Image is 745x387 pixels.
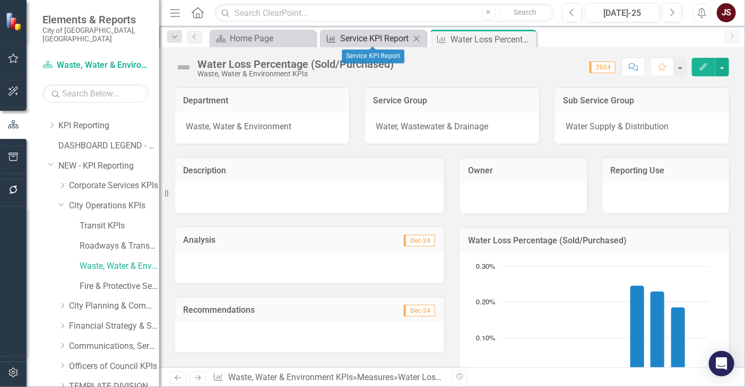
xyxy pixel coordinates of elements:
text: 0.20% [476,299,495,306]
span: Waste, Water & Environment [186,121,291,131]
path: 2022, 0.2462. Actual. [630,285,645,374]
span: Search [514,8,536,16]
a: Transit KPIs [80,220,159,232]
span: Dec-24 [404,305,435,316]
small: City of [GEOGRAPHIC_DATA], [GEOGRAPHIC_DATA] [42,26,149,43]
text: 0.10% [476,335,495,342]
span: 2024 [590,61,616,73]
div: Water Loss Percentage (Sold/Purchased) [398,372,552,382]
div: Service KPI Report [342,50,404,64]
img: Not Defined [175,59,192,76]
span: Water Supply & Distribution [566,121,669,131]
h3: Reporting Use [611,166,722,175]
a: Waste, Water & Environment KPIs [228,372,353,382]
a: Service KPI Report [323,32,410,45]
span: Elements & Reports [42,13,149,26]
div: Service KPI Report [340,32,410,45]
div: [DATE]-25 [589,7,656,20]
a: Roadways & Transportation KPIs [80,240,159,252]
h3: Description [183,166,436,175]
div: Home Page [230,32,313,45]
button: Search [499,5,552,20]
h3: Recommendations [183,305,358,315]
a: Communications, Service [PERSON_NAME] & Tourism KPIs [69,340,159,353]
h3: Analysis [183,235,310,245]
h3: Service Group [373,96,531,105]
a: KPI Reporting [58,120,159,132]
text: 0.30% [476,263,495,270]
a: Corporate Services KPIs [69,180,159,192]
a: NEW - KPI Reporting [58,160,159,172]
span: Water, Wastewater & Drainage [376,121,488,131]
span: Dec-24 [404,235,435,247]
div: Open Intercom Messenger [709,351,734,376]
input: Search Below... [42,84,149,103]
h3: Sub Service Group [563,96,721,105]
path: 2024, 0.186. Actual. [671,307,686,374]
img: ClearPoint Strategy [5,12,24,31]
a: City Operations KPIs [69,200,159,212]
button: JS [717,3,736,22]
div: Water Loss Percentage (Sold/Purchased) [197,58,394,70]
path: 2023, 0.2292. Actual. [651,291,665,374]
a: Waste, Water & Environment KPIs [42,59,149,72]
input: Search ClearPoint... [215,4,555,22]
a: Financial Strategy & Sustainability KPIs [69,320,159,332]
h3: Owner [468,166,579,175]
div: » » [213,372,444,384]
a: Measures [357,372,394,382]
a: City Planning & Community Services KPIs [69,300,159,312]
h3: Water Loss Percentage (Sold/Purchased) [468,236,721,245]
div: Waste, Water & Environment KPIs [197,70,394,78]
h3: Department [183,96,341,105]
div: Water Loss Percentage (Sold/Purchased) [451,33,534,46]
a: Officers of Council KPIs [69,360,159,373]
a: Waste, Water & Environment KPIs [80,260,159,272]
a: Home Page [212,32,313,45]
button: [DATE]-25 [585,3,660,22]
a: Fire & Protective Services KPIs [80,280,159,293]
a: DASHBOARD LEGEND - DO NOT DELETE [58,140,159,152]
